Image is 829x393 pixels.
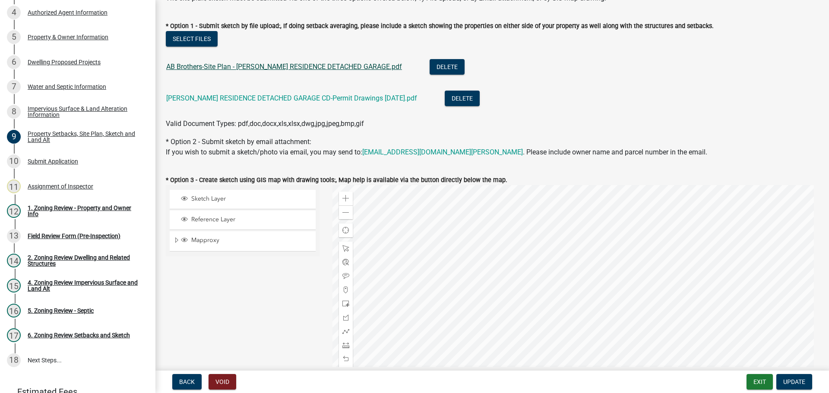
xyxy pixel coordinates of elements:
[7,80,21,94] div: 7
[28,308,94,314] div: 5. Zoning Review - Septic
[166,148,707,156] span: If you wish to submit a sketch/photo via email, you may send to: . Please include owner name and ...
[28,280,142,292] div: 4. Zoning Review Impervious Surface and Land Alt
[339,205,353,219] div: Zoom out
[362,148,523,156] a: [EMAIL_ADDRESS][DOMAIN_NAME][PERSON_NAME]
[179,378,195,385] span: Back
[189,236,313,244] span: Mapproxy
[747,374,773,390] button: Exit
[166,119,364,128] span: Valid Document Types: pdf,doc,docx,xls,xlsx,dwg,jpg,jpeg,bmp,gif
[7,204,21,218] div: 12
[28,205,142,217] div: 1. Zoning Review - Property and Owner Info
[339,223,353,237] div: Find my location
[28,183,93,189] div: Assignment of Inspector
[28,233,120,239] div: Field Review Form (Pre-Inspection)
[7,130,21,144] div: 9
[169,188,316,254] ul: Layer List
[180,195,313,204] div: Sketch Layer
[28,158,78,164] div: Submit Application
[166,137,819,157] div: * Option 2 - Submit sketch by email attachment:
[189,195,313,203] span: Sketch Layer
[7,279,21,292] div: 15
[189,216,313,223] span: Reference Layer
[7,6,21,19] div: 4
[172,374,202,390] button: Back
[339,192,353,205] div: Zoom in
[173,236,180,245] span: Expand
[783,378,805,385] span: Update
[445,95,480,103] wm-modal-confirm: Delete Document
[7,304,21,318] div: 16
[776,374,812,390] button: Update
[170,231,316,251] li: Mapproxy
[166,63,402,71] a: AB Brothers-Site Plan - [PERSON_NAME] RESIDENCE DETACHED GARAGE.pdf
[166,177,507,183] label: * Option 3 - Create sketch using GIS map with drawing tools:, Map help is available via the butto...
[7,154,21,168] div: 10
[170,190,316,209] li: Sketch Layer
[28,131,142,143] div: Property Setbacks, Site Plan, Sketch and Land Alt
[166,31,218,47] button: Select files
[28,106,142,118] div: Impervious Surface & Land Alteration Information
[7,30,21,44] div: 5
[7,55,21,69] div: 6
[7,254,21,267] div: 14
[7,229,21,243] div: 13
[28,9,108,16] div: Authorized Agent Information
[28,84,106,90] div: Water and Septic Information
[28,255,142,267] div: 2. Zoning Review Dwelling and Related Structures
[28,59,101,65] div: Dwelling Proposed Projects
[7,328,21,342] div: 17
[166,23,714,29] label: * Option 1 - Submit sketch by file upload:, If doing setback averaging, please include a sketch s...
[7,105,21,119] div: 8
[28,34,108,40] div: Property & Owner Information
[166,94,417,102] a: [PERSON_NAME] RESIDENCE DETACHED GARAGE CD-Permit Drawings [DATE].pdf
[430,59,465,75] button: Delete
[7,353,21,367] div: 18
[180,216,313,224] div: Reference Layer
[209,374,236,390] button: Void
[445,91,480,106] button: Delete
[28,332,130,338] div: 6. Zoning Review Setbacks and Sketch
[180,236,313,245] div: Mapproxy
[430,63,465,72] wm-modal-confirm: Delete Document
[170,211,316,230] li: Reference Layer
[7,179,21,193] div: 11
